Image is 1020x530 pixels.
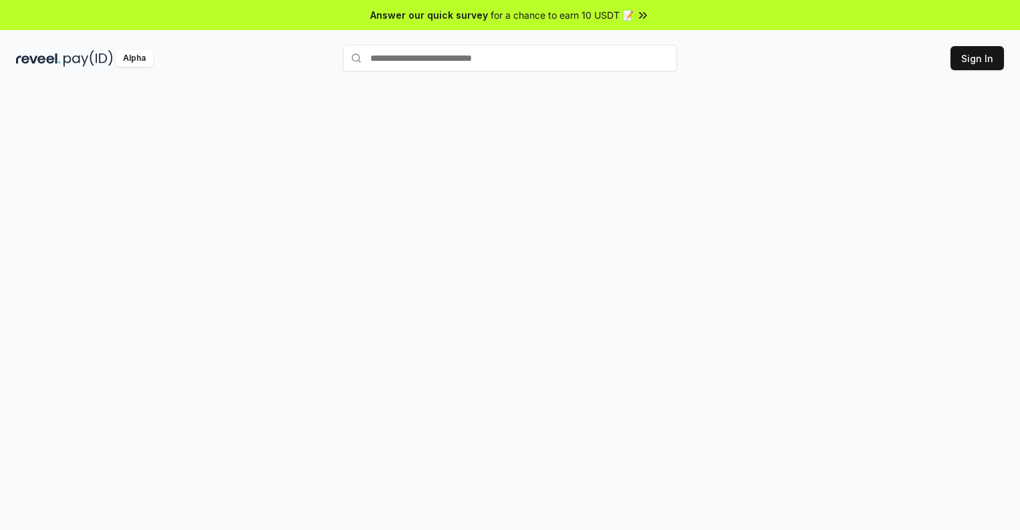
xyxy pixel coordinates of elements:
[116,50,153,67] div: Alpha
[950,46,1004,70] button: Sign In
[370,8,488,22] span: Answer our quick survey
[491,8,634,22] span: for a chance to earn 10 USDT 📝
[63,50,113,67] img: pay_id
[16,50,61,67] img: reveel_dark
